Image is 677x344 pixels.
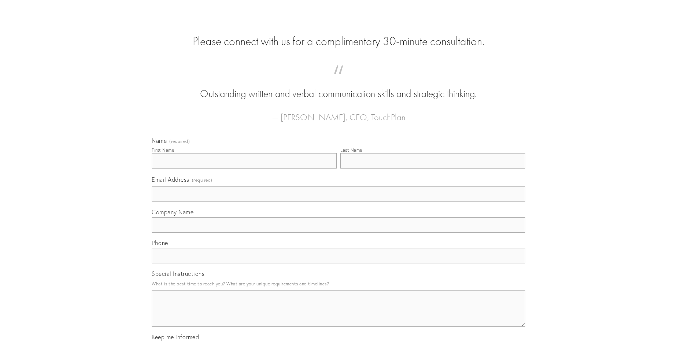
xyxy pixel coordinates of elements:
span: Phone [152,239,168,247]
blockquote: Outstanding written and verbal communication skills and strategic thinking. [163,73,514,101]
span: Special Instructions [152,270,204,277]
div: Last Name [340,147,362,153]
span: Keep me informed [152,333,199,341]
span: “ [163,73,514,87]
div: First Name [152,147,174,153]
span: (required) [169,139,190,144]
figcaption: — [PERSON_NAME], CEO, TouchPlan [163,101,514,125]
h2: Please connect with us for a complimentary 30-minute consultation. [152,34,525,48]
p: What is the best time to reach you? What are your unique requirements and timelines? [152,279,525,289]
span: Email Address [152,176,189,183]
span: Name [152,137,167,144]
span: Company Name [152,208,193,216]
span: (required) [192,175,212,185]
